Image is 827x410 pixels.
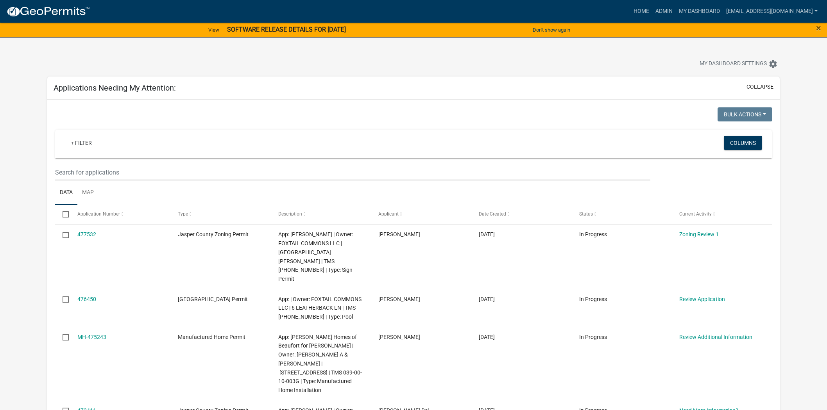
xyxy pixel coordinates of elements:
span: Application Number [77,211,120,217]
span: Type [178,211,188,217]
a: Data [55,180,77,205]
span: App: Preston Parfitt | Owner: FOXTAIL COMMONS LLC | NW Corner of Okatie Hwy and Old Marsh Road | ... [278,231,353,282]
a: 476450 [77,296,96,302]
a: Admin [652,4,676,19]
datatable-header-cell: Application Number [70,205,170,224]
span: 09/08/2025 [479,334,495,340]
a: Zoning Review 1 [679,231,719,237]
span: 09/10/2025 [479,296,495,302]
span: Kimberley Bonarrigo [378,296,420,302]
input: Search for applications [55,164,651,180]
button: My Dashboard Settingssettings [693,56,784,71]
button: collapse [746,83,773,91]
span: In Progress [579,231,607,237]
span: Manufactured Home Permit [178,334,245,340]
a: + Filter [64,136,98,150]
span: Jasper County Building Permit [178,296,248,302]
datatable-header-cell: Status [571,205,672,224]
i: settings [768,59,778,69]
a: Review Additional Information [679,334,752,340]
span: In Progress [579,296,607,302]
span: 09/12/2025 [479,231,495,237]
span: Description [278,211,302,217]
span: Status [579,211,593,217]
span: Chelsea Aschbrenner [378,334,420,340]
strong: SOFTWARE RELEASE DETAILS FOR [DATE] [227,26,346,33]
button: Close [816,23,821,33]
a: View [205,23,222,36]
span: My Dashboard Settings [700,59,767,69]
h5: Applications Needing My Attention: [54,83,176,93]
a: Map [77,180,98,205]
span: In Progress [579,334,607,340]
span: Current Activity [679,211,712,217]
a: Review Application [679,296,725,302]
datatable-header-cell: Current Activity [672,205,772,224]
a: 477532 [77,231,96,237]
datatable-header-cell: Type [170,205,271,224]
span: × [816,23,821,34]
span: Preston Parfitt [378,231,420,237]
datatable-header-cell: Select [55,205,70,224]
button: Bulk Actions [718,107,772,121]
a: MH-475243 [77,334,106,340]
button: Don't show again [530,23,573,36]
datatable-header-cell: Applicant [371,205,471,224]
span: Date Created [479,211,506,217]
span: Applicant [378,211,399,217]
span: App: Clayton Homes of Beaufort for Cynthia Walker | Owner: BROWNLEE RICHARD A & LINDA | 5432 OKAT... [278,334,362,394]
a: Home [630,4,652,19]
a: [EMAIL_ADDRESS][DOMAIN_NAME] [723,4,821,19]
datatable-header-cell: Description [270,205,371,224]
datatable-header-cell: Date Created [471,205,572,224]
span: App: | Owner: FOXTAIL COMMONS LLC | 6 LEATHERBACK LN | TMS 081-00-03-030 | Type: Pool [278,296,362,320]
button: Columns [724,136,762,150]
span: Jasper County Zoning Permit [178,231,249,237]
a: My Dashboard [676,4,723,19]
